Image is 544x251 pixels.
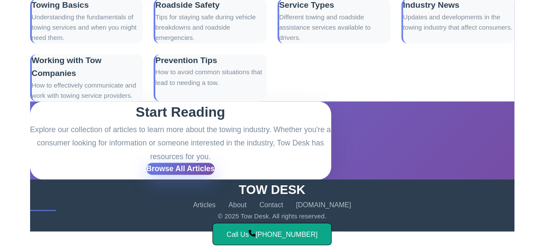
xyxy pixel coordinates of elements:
[32,80,143,101] p: How to effectively communicate and work with towing service providers.
[155,12,267,43] p: Tips for staying safe during vehicle breakdowns and roadside emergencies.
[155,67,267,88] p: How to avoid common situations that lead to needing a tow.
[155,54,267,67] h3: Prevention Tips
[296,199,351,210] a: [DOMAIN_NAME]
[30,101,331,123] h2: Start Reading
[212,223,332,245] a: Call Us[PHONE_NUMBER]
[32,12,143,43] p: Understanding the fundamentals of towing services and when you might need them.
[30,123,331,164] p: Explore our collection of articles to learn more about the towing industry. Whether you're a cons...
[193,199,215,210] a: Articles
[30,221,514,231] p: A publication by
[146,163,215,175] a: Browse All Articles
[259,199,283,210] a: Contact
[32,54,143,80] h3: Working with Tow Companies
[30,211,514,221] p: © 2025 Tow Desk. All rights reserved.
[228,199,246,210] a: About
[30,179,514,199] div: TOW DESK
[403,12,514,33] p: Updates and developments in the towing industry that affect consumers.
[279,12,390,43] p: Different towing and roadside assistance services available to drivers.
